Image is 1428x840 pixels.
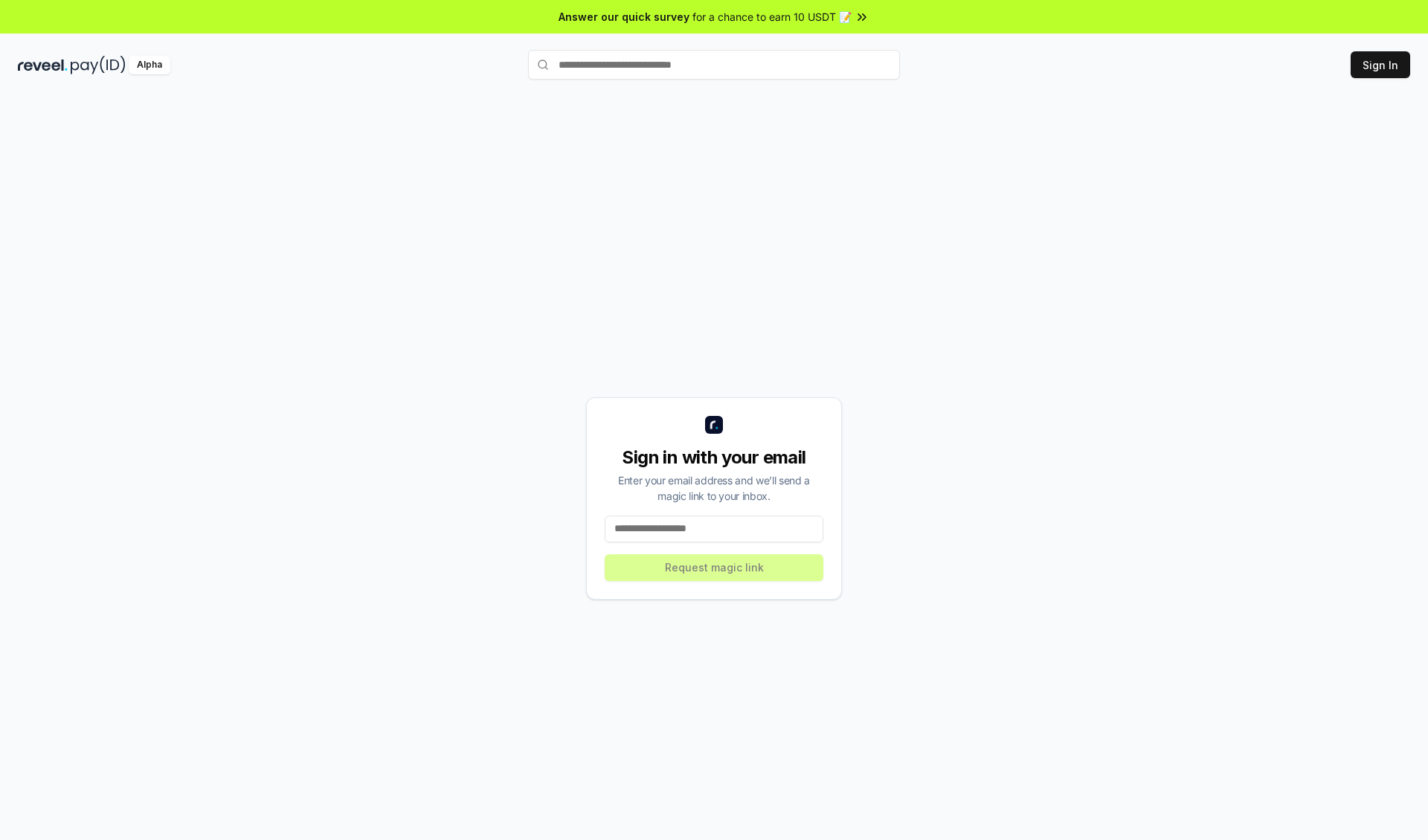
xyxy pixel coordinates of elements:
img: reveel_dark [18,56,68,74]
span: Answer our quick survey [559,9,689,25]
div: Enter your email address and we’ll send a magic link to your inbox. [605,472,823,504]
img: pay_id [71,56,126,74]
button: Sign In [1351,51,1410,78]
div: Alpha [129,56,170,74]
div: Sign in with your email [605,446,823,469]
img: logo_small [705,416,723,434]
span: for a chance to earn 10 USDT 📝 [692,9,852,25]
